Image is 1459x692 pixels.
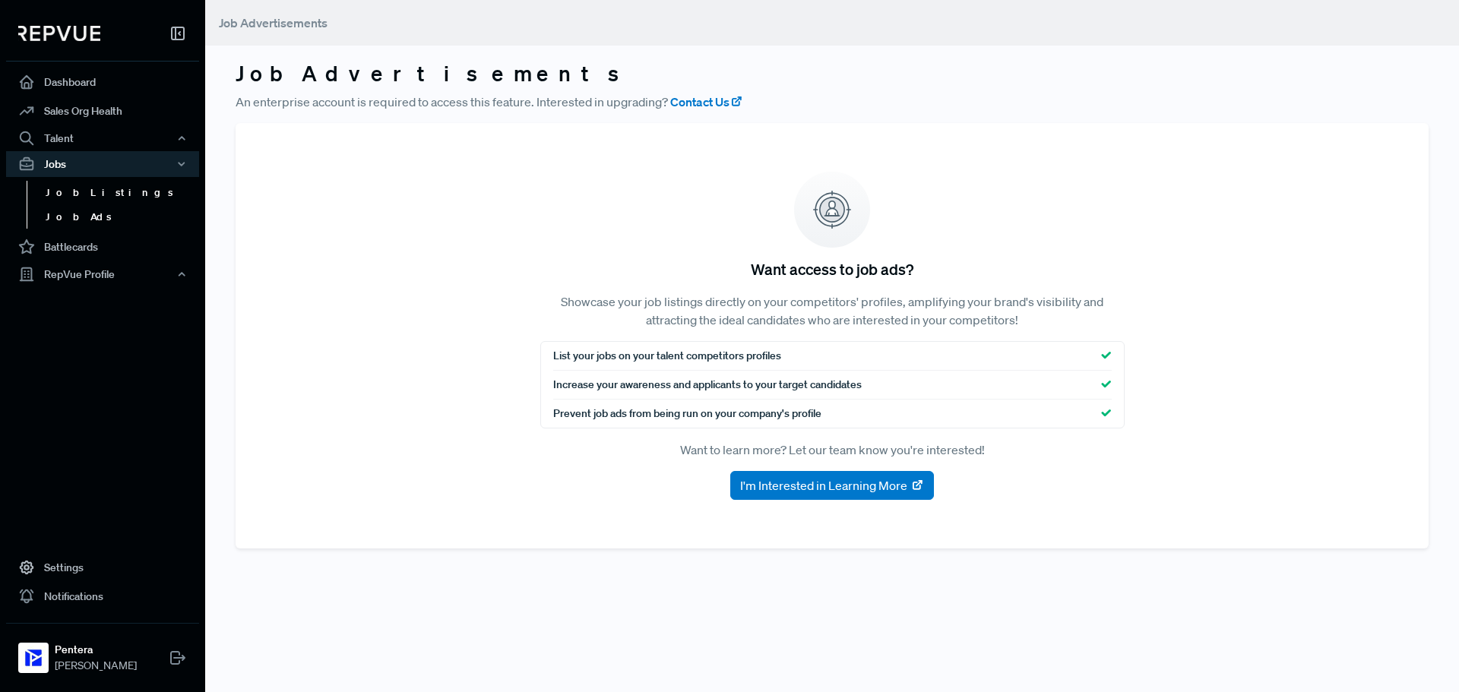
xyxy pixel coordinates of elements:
strong: Pentera [55,642,137,658]
a: Dashboard [6,68,199,96]
a: Battlecards [6,232,199,261]
img: Pentera [21,646,46,670]
span: I'm Interested in Learning More [740,476,907,495]
img: RepVue [18,26,100,41]
span: Prevent job ads from being run on your company's profile [553,406,821,422]
span: List your jobs on your talent competitors profiles [553,348,781,364]
a: Sales Org Health [6,96,199,125]
span: [PERSON_NAME] [55,658,137,674]
p: Want to learn more? Let our team know you're interested! [540,441,1125,459]
p: An enterprise account is required to access this feature. Interested in upgrading? [236,93,1429,111]
p: Showcase your job listings directly on your competitors' profiles, amplifying your brand's visibi... [540,292,1125,329]
a: Job Ads [27,205,220,229]
h5: Want access to job ads? [751,260,913,278]
button: RepVue Profile [6,261,199,287]
button: Jobs [6,151,199,177]
button: I'm Interested in Learning More [730,471,934,500]
button: Talent [6,125,199,151]
a: Contact Us [670,93,743,111]
a: Notifications [6,582,199,611]
span: Job Advertisements [219,15,328,30]
a: Settings [6,553,199,582]
a: Job Listings [27,181,220,205]
a: PenteraPentera[PERSON_NAME] [6,623,199,680]
h3: Job Advertisements [236,61,1429,87]
span: Increase your awareness and applicants to your target candidates [553,377,862,393]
